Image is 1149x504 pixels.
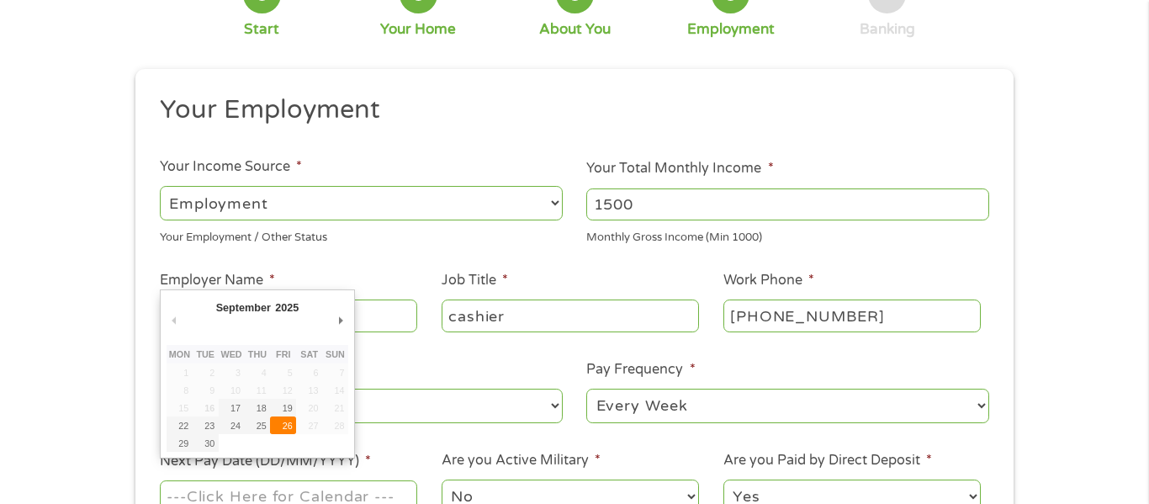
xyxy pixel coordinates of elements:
label: Are you Paid by Direct Deposit [723,452,932,470]
input: (231) 754-4010 [723,300,981,332]
abbr: Friday [276,349,290,359]
abbr: Monday [169,349,190,359]
h2: Your Employment [160,93,977,127]
div: Your Employment / Other Status [160,224,563,247]
label: Employer Name [160,272,275,289]
button: 22 [167,416,193,434]
abbr: Sunday [326,349,345,359]
button: 17 [219,399,245,416]
input: 1800 [586,188,989,220]
label: Your Total Monthly Income [586,160,773,178]
button: 18 [244,399,270,416]
label: Are you Active Military [442,452,601,470]
button: 24 [219,416,245,434]
button: Previous Month [167,309,182,332]
div: Your Home [380,20,456,39]
div: Banking [860,20,915,39]
abbr: Thursday [248,349,267,359]
div: Employment [687,20,775,39]
button: 26 [270,416,296,434]
abbr: Wednesday [220,349,241,359]
div: 2025 [273,296,300,319]
button: 25 [244,416,270,434]
button: 23 [193,416,219,434]
div: About You [539,20,611,39]
div: Monthly Gross Income (Min 1000) [586,224,989,247]
label: Next Pay Date (DD/MM/YYYY) [160,453,371,470]
input: Cashier [442,300,699,332]
button: 29 [167,434,193,452]
label: Your Income Source [160,158,302,176]
label: Pay Frequency [586,361,695,379]
button: 30 [193,434,219,452]
abbr: Tuesday [196,349,214,359]
label: Work Phone [723,272,814,289]
abbr: Saturday [300,349,318,359]
button: Next Month [333,309,348,332]
label: Job Title [442,272,508,289]
div: Start [244,20,279,39]
div: September [214,296,273,319]
button: 19 [270,399,296,416]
